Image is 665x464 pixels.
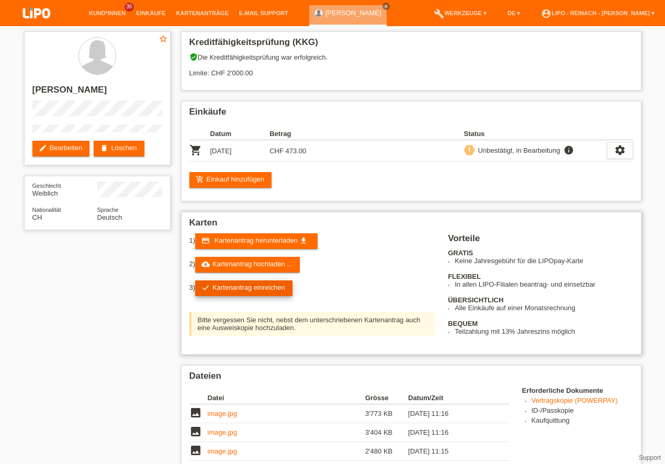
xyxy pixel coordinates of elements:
[189,172,272,188] a: add_shopping_cartEinkauf hinzufügen
[448,273,481,280] b: FLEXIBEL
[189,406,202,419] i: image
[196,175,204,184] i: add_shopping_cart
[84,10,131,16] a: Kund*innen
[466,146,473,153] i: priority_high
[94,141,144,156] a: deleteLöschen
[195,280,292,296] a: checkKartenantrag einreichen
[189,257,435,273] div: 2)
[384,4,389,9] i: close
[208,410,237,417] a: image.jpg
[131,10,171,16] a: Einkäufe
[159,34,168,45] a: star_border
[159,34,168,43] i: star_border
[189,233,435,249] div: 1)
[189,280,435,296] div: 3)
[189,444,202,457] i: image
[32,182,97,197] div: Weiblich
[455,327,633,335] li: Teilzahlung mit 13% Jahreszins möglich
[208,392,365,404] th: Datei
[97,213,122,221] span: Deutsch
[100,144,108,152] i: delete
[208,447,237,455] a: image.jpg
[10,21,63,29] a: LIPO pay
[97,207,119,213] span: Sprache
[614,144,626,156] i: settings
[201,236,210,245] i: credit_card
[434,8,444,19] i: build
[210,128,270,140] th: Datum
[299,236,308,245] i: get_app
[189,53,198,61] i: verified_user
[189,144,202,156] i: POSP00028411
[365,392,408,404] th: Grösse
[408,404,494,423] td: [DATE] 11:16
[32,207,61,213] span: Nationalität
[532,397,618,404] a: Vertragskopie (POWERPAY)
[502,10,525,16] a: DE ▾
[189,37,633,53] h2: Kreditfähigkeitsprüfung (KKG)
[195,233,318,249] a: credit_card Kartenantrag herunterladen get_app
[125,3,134,12] span: 36
[189,218,633,233] h2: Karten
[408,442,494,461] td: [DATE] 11:15
[215,236,298,244] span: Kartenantrag herunterladen
[408,392,494,404] th: Datum/Zeit
[448,320,478,327] b: BEQUEM
[269,128,329,140] th: Betrag
[234,10,294,16] a: E-Mail Support
[189,107,633,122] h2: Einkäufe
[195,257,300,273] a: cloud_uploadKartenantrag hochladen ...
[189,53,633,85] div: Die Kreditfähigkeitsprüfung war erfolgreich. Limite: CHF 2'000.00
[522,387,633,394] h4: Erforderliche Dokumente
[32,183,61,189] span: Geschlecht
[365,404,408,423] td: 3'773 KB
[448,296,503,304] b: ÜBERSICHTLICH
[455,280,633,288] li: In allen LIPO-Filialen beantrag- und einsetzbar
[541,8,551,19] i: account_circle
[532,416,633,426] li: Kaufquittung
[32,141,90,156] a: editBearbeiten
[365,442,408,461] td: 2'480 KB
[455,257,633,265] li: Keine Jahresgebühr für die LIPOpay-Karte
[448,249,473,257] b: GRATIS
[171,10,234,16] a: Kartenanträge
[429,10,492,16] a: buildWerkzeuge ▾
[536,10,660,16] a: account_circleLIPO - Reinach - [PERSON_NAME] ▾
[269,140,329,162] td: CHF 473.00
[365,423,408,442] td: 3'404 KB
[189,425,202,438] i: image
[475,145,560,156] div: Unbestätigt, in Bearbeitung
[382,3,390,10] a: close
[208,428,237,436] a: image.jpg
[455,304,633,312] li: Alle Einkäufe auf einer Monatsrechnung
[201,260,210,268] i: cloud_upload
[32,213,42,221] span: Schweiz
[201,284,210,292] i: check
[532,406,633,416] li: ID-/Passkopie
[562,145,575,155] i: info
[448,233,633,249] h2: Vorteile
[189,312,435,336] div: Bitte vergessen Sie nicht, nebst dem unterschriebenen Kartenantrag auch eine Ausweiskopie hochzul...
[325,9,381,17] a: [PERSON_NAME]
[210,140,270,162] td: [DATE]
[39,144,47,152] i: edit
[189,371,633,387] h2: Dateien
[32,85,162,100] h2: [PERSON_NAME]
[639,454,661,461] a: Support
[464,128,607,140] th: Status
[408,423,494,442] td: [DATE] 11:16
